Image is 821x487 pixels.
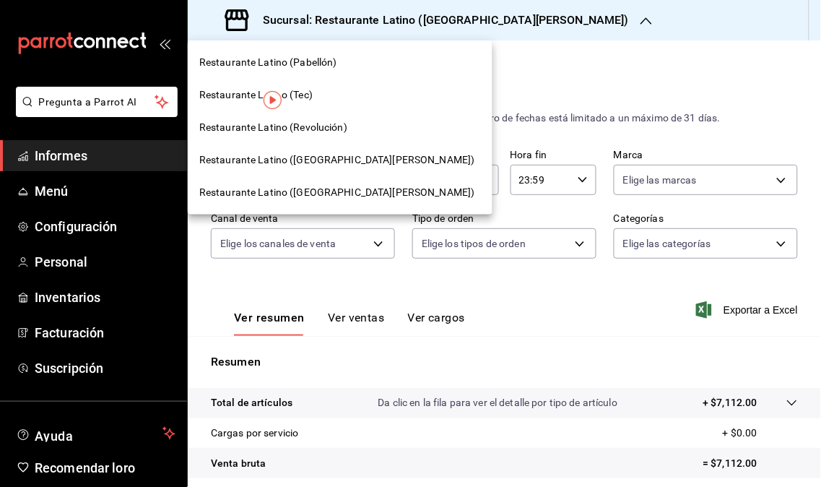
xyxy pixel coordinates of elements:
[199,121,347,133] font: Restaurante Latino (Revolución)
[199,154,475,165] font: Restaurante Latino ([GEOGRAPHIC_DATA][PERSON_NAME])
[199,186,475,198] font: Restaurante Latino ([GEOGRAPHIC_DATA][PERSON_NAME])
[199,89,313,100] font: Restaurante Latino (Tec)
[188,176,492,209] div: Restaurante Latino ([GEOGRAPHIC_DATA][PERSON_NAME])
[264,91,282,109] img: Marcador de información sobre herramientas
[188,111,492,144] div: Restaurante Latino (Revolución)
[188,79,492,111] div: Restaurante Latino (Tec)
[188,144,492,176] div: Restaurante Latino ([GEOGRAPHIC_DATA][PERSON_NAME])
[199,56,337,68] font: Restaurante Latino (Pabellón)
[188,46,492,79] div: Restaurante Latino (Pabellón)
